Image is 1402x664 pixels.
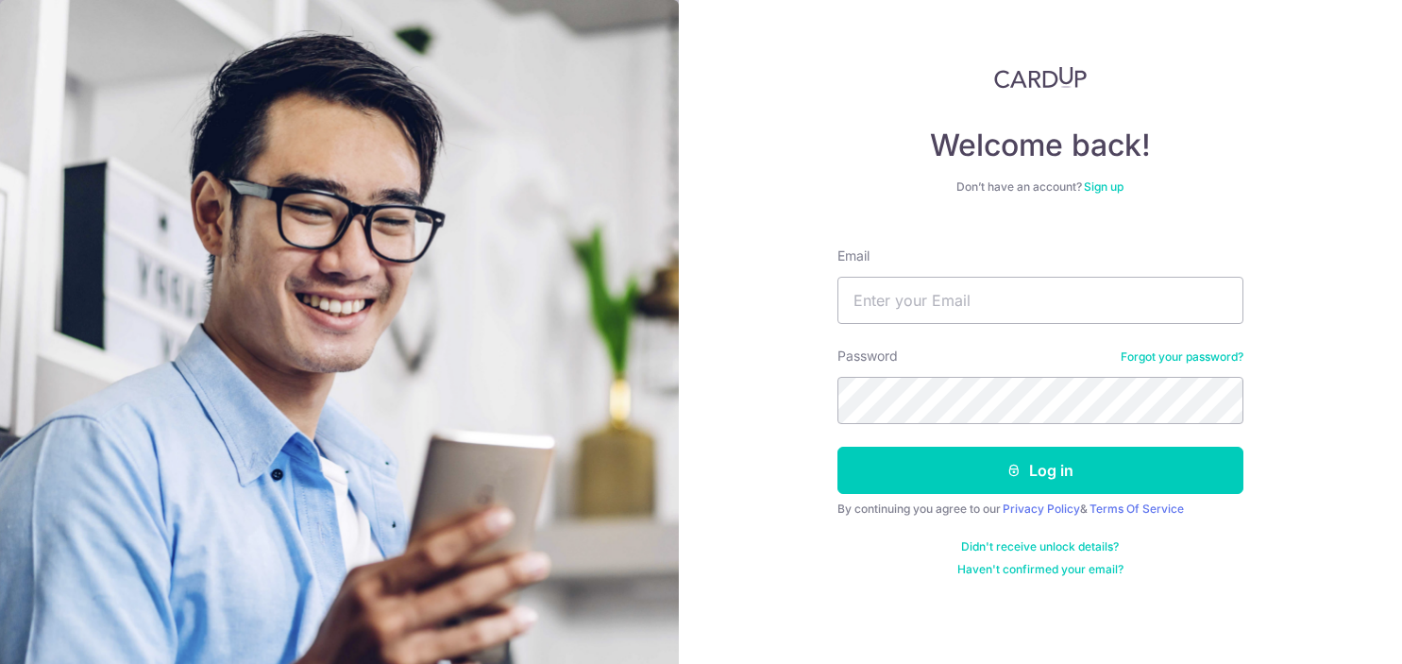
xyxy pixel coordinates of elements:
[837,247,870,265] label: Email
[837,502,1243,517] div: By continuing you agree to our &
[837,179,1243,195] div: Don’t have an account?
[994,66,1087,89] img: CardUp Logo
[1003,502,1080,516] a: Privacy Policy
[961,539,1119,554] a: Didn't receive unlock details?
[837,127,1243,164] h4: Welcome back!
[837,277,1243,324] input: Enter your Email
[957,562,1123,577] a: Haven't confirmed your email?
[1121,349,1243,365] a: Forgot your password?
[1084,179,1123,194] a: Sign up
[837,447,1243,494] button: Log in
[1090,502,1184,516] a: Terms Of Service
[837,347,898,366] label: Password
